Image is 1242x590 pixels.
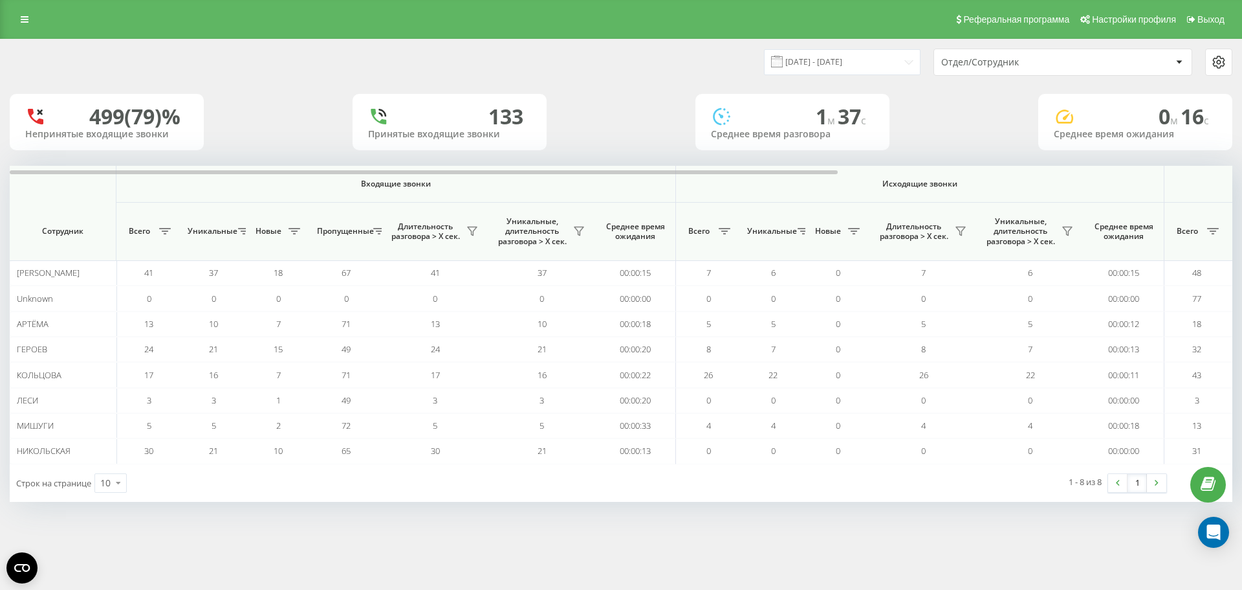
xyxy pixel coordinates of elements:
span: 5 [1028,318,1032,330]
span: 77 [1192,293,1201,304]
span: 0 [836,293,840,304]
span: 0 [836,394,840,406]
span: Пропущенные [317,226,369,236]
span: 65 [342,445,351,457]
span: 0 [921,394,926,406]
td: 00:00:13 [1084,337,1164,362]
span: 30 [144,445,153,457]
td: 00:00:18 [1084,413,1164,438]
span: 18 [274,267,283,278]
span: Новые [812,226,844,236]
span: 26 [704,369,713,381]
span: ЛЕСИ [17,394,38,406]
span: 21 [209,343,218,355]
div: Принятые входящие звонки [368,129,531,140]
span: Исходящие звонки [706,179,1134,189]
td: 00:00:22 [595,362,676,387]
span: 2 [276,420,281,431]
div: 1 - 8 из 8 [1069,475,1102,488]
span: 10 [274,445,283,457]
span: 7 [276,318,281,330]
span: 0 [706,293,711,304]
span: 0 [539,293,544,304]
span: Настройки профиля [1092,14,1176,25]
span: 71 [342,318,351,330]
span: 0 [344,293,349,304]
span: 0 [147,293,151,304]
span: 48 [1192,267,1201,278]
span: 4 [706,420,711,431]
span: 0 [212,293,216,304]
span: 0 [771,445,776,457]
span: 1 [276,394,281,406]
td: 00:00:20 [595,337,676,362]
span: 5 [539,420,544,431]
span: 37 [538,267,547,278]
span: м [827,113,838,128]
a: 1 [1128,474,1147,492]
span: Уникальные, длительность разговора > Х сек. [495,216,569,247]
span: Реферальная программа [963,14,1069,25]
span: 0 [771,293,776,304]
span: 71 [342,369,351,381]
span: 21 [538,343,547,355]
span: 7 [276,369,281,381]
span: 7 [1028,343,1032,355]
span: Длительность разговора > Х сек. [388,221,463,242]
span: 0 [836,318,840,330]
span: 43 [1192,369,1201,381]
div: 499 (79)% [89,104,180,129]
span: 5 [771,318,776,330]
span: 17 [144,369,153,381]
span: 0 [921,445,926,457]
span: 26 [919,369,928,381]
span: 16 [538,369,547,381]
span: 18 [1192,318,1201,330]
button: Open CMP widget [6,552,38,584]
span: 0 [433,293,437,304]
span: 3 [212,394,216,406]
span: 13 [144,318,153,330]
span: 0 [836,445,840,457]
span: 17 [431,369,440,381]
span: КОЛЬЦОВА [17,369,61,381]
span: Сотрудник [21,226,105,236]
td: 00:00:20 [595,388,676,413]
span: Выход [1197,14,1225,25]
td: 00:00:11 [1084,362,1164,387]
span: 7 [921,267,926,278]
span: 8 [921,343,926,355]
span: 37 [209,267,218,278]
span: 5 [921,318,926,330]
span: 3 [1195,394,1199,406]
div: 133 [488,104,523,129]
span: c [1204,113,1209,128]
span: 7 [771,343,776,355]
span: 0 [1028,445,1032,457]
span: 10 [538,318,547,330]
span: 0 [276,293,281,304]
div: Open Intercom Messenger [1198,517,1229,548]
div: Среднее время ожидания [1054,129,1217,140]
span: 5 [147,420,151,431]
span: 4 [921,420,926,431]
td: 00:00:13 [595,438,676,464]
td: 00:00:15 [595,260,676,286]
span: 0 [836,369,840,381]
span: 72 [342,420,351,431]
td: 00:00:18 [595,312,676,337]
span: 24 [144,343,153,355]
span: Уникальные [747,226,794,236]
td: 00:00:33 [595,413,676,438]
td: 00:00:12 [1084,312,1164,337]
div: Среднее время разговора [711,129,874,140]
span: 13 [1192,420,1201,431]
span: 10 [209,318,218,330]
span: 41 [144,267,153,278]
span: 31 [1192,445,1201,457]
span: 0 [836,343,840,355]
span: Длительность разговора > Х сек. [877,221,951,242]
span: Строк на странице [16,477,91,489]
span: 4 [771,420,776,431]
span: 0 [1159,102,1181,130]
